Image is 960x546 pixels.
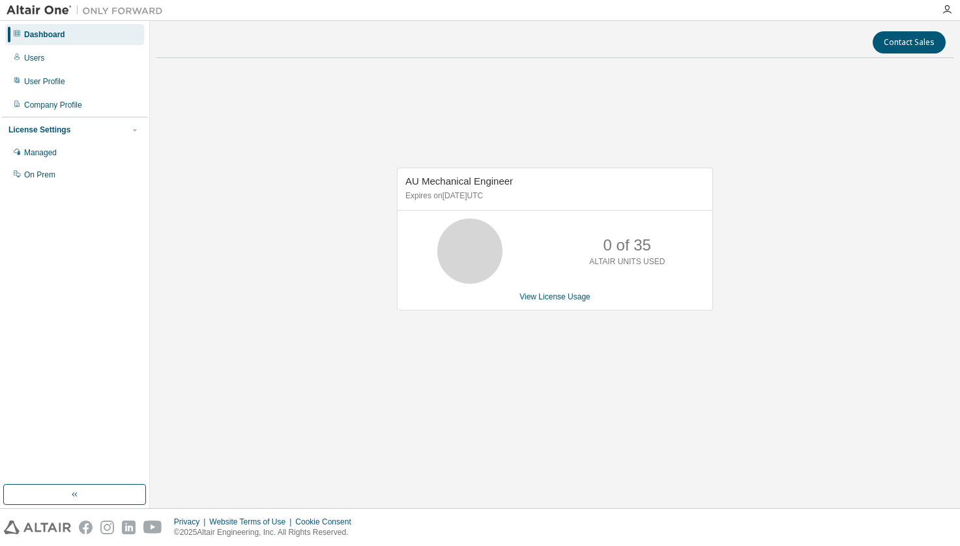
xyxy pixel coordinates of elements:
div: Website Terms of Use [209,517,295,527]
div: On Prem [24,170,55,180]
div: Managed [24,147,57,158]
img: youtube.svg [143,521,162,534]
img: instagram.svg [100,521,114,534]
div: Company Profile [24,100,82,110]
div: User Profile [24,76,65,87]
p: © 2025 Altair Engineering, Inc. All Rights Reserved. [174,527,359,538]
div: Users [24,53,44,63]
p: ALTAIR UNITS USED [589,256,665,267]
p: 0 of 35 [604,234,651,256]
img: facebook.svg [79,521,93,534]
p: Expires on [DATE] UTC [405,190,701,202]
img: altair_logo.svg [4,521,71,534]
div: Dashboard [24,29,65,40]
div: License Settings [8,125,70,135]
img: linkedin.svg [122,521,136,534]
img: Altair One [7,4,169,17]
a: View License Usage [519,292,590,301]
div: Privacy [174,517,209,527]
span: AU Mechanical Engineer [405,175,513,187]
button: Contact Sales [873,31,946,53]
div: Cookie Consent [295,517,358,527]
